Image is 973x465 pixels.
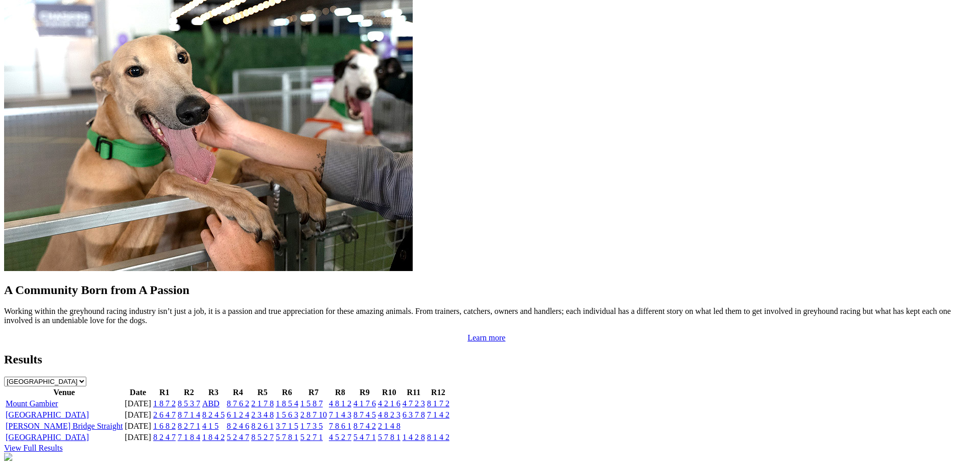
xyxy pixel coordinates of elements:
a: 7 1 4 3 [329,410,351,419]
a: 8 2 7 1 [178,422,200,430]
a: 8 2 6 1 [251,422,274,430]
a: 4 1 7 6 [353,399,376,408]
a: 1 8 7 2 [153,399,176,408]
td: [DATE] [124,410,152,420]
a: 2 3 4 8 [251,410,274,419]
a: 3 7 1 5 [276,422,298,430]
a: 4 1 5 [202,422,219,430]
a: 4 5 2 7 [329,433,351,442]
a: 8 1 7 2 [427,399,449,408]
a: 1 5 8 7 [300,399,323,408]
a: 8 5 2 7 [251,433,274,442]
th: R5 [251,387,274,398]
a: [GEOGRAPHIC_DATA] [6,410,89,419]
th: R1 [153,387,176,398]
a: 4 2 1 6 [378,399,400,408]
a: 6 1 2 4 [227,410,249,419]
a: View Full Results [4,444,63,452]
a: 6 3 7 8 [402,410,425,419]
h2: Results [4,353,969,366]
td: [DATE] [124,399,152,409]
a: 5 4 7 1 [353,433,376,442]
th: R9 [353,387,376,398]
a: 7 1 4 2 [427,410,449,419]
p: Working within the greyhound racing industry isn’t just a job, it is a passion and true appreciat... [4,307,969,325]
a: 8 7 6 2 [227,399,249,408]
a: 8 7 4 5 [353,410,376,419]
th: R4 [226,387,250,398]
td: [DATE] [124,421,152,431]
th: Venue [5,387,123,398]
a: 1 6 8 2 [153,422,176,430]
a: 4 8 2 3 [378,410,400,419]
img: chasers_homepage.jpg [4,453,12,461]
h2: A Community Born from A Passion [4,283,969,297]
a: 2 1 7 8 [251,399,274,408]
a: 8 5 3 7 [178,399,200,408]
th: R11 [402,387,425,398]
a: 5 7 8 1 [378,433,400,442]
th: R12 [426,387,450,398]
a: 8 2 4 5 [202,410,225,419]
a: 7 1 8 4 [178,433,200,442]
a: 2 6 4 7 [153,410,176,419]
th: Date [124,387,152,398]
a: [PERSON_NAME] Bridge Straight [6,422,123,430]
a: 2 8 7 10 [300,410,327,419]
a: 2 1 4 8 [378,422,400,430]
a: 8 7 1 4 [178,410,200,419]
a: Learn more [467,333,505,342]
a: 4 7 2 3 [402,399,425,408]
a: ABD [202,399,220,408]
th: R7 [300,387,327,398]
a: 5 2 4 7 [227,433,249,442]
a: 8 2 4 7 [153,433,176,442]
a: 5 7 8 1 [276,433,298,442]
a: 8 1 4 2 [427,433,449,442]
th: R3 [202,387,225,398]
a: 7 8 6 1 [329,422,351,430]
a: 1 8 5 4 [276,399,298,408]
td: [DATE] [124,432,152,443]
th: R10 [377,387,401,398]
a: 1 5 6 3 [276,410,298,419]
a: Mount Gambier [6,399,58,408]
a: 1 4 2 8 [402,433,425,442]
a: 4 8 1 2 [329,399,351,408]
th: R2 [177,387,201,398]
a: [GEOGRAPHIC_DATA] [6,433,89,442]
th: R6 [275,387,299,398]
a: 1 7 3 5 [300,422,323,430]
a: 1 8 4 2 [202,433,225,442]
th: R8 [328,387,352,398]
a: 8 7 4 2 [353,422,376,430]
a: 5 2 7 1 [300,433,323,442]
a: 8 2 4 6 [227,422,249,430]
